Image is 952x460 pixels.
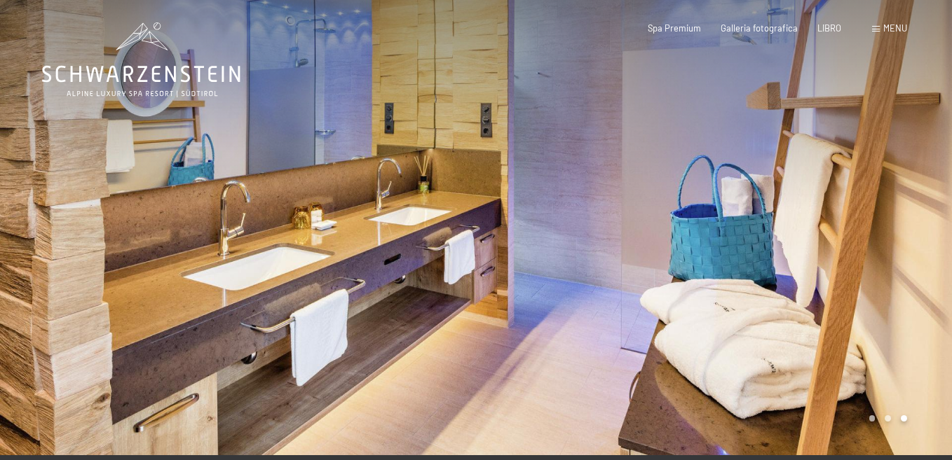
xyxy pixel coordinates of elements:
a: Galleria fotografica [721,22,798,34]
a: Spa Premium [648,22,701,34]
font: menu [883,22,907,34]
a: LIBRO [817,22,841,34]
